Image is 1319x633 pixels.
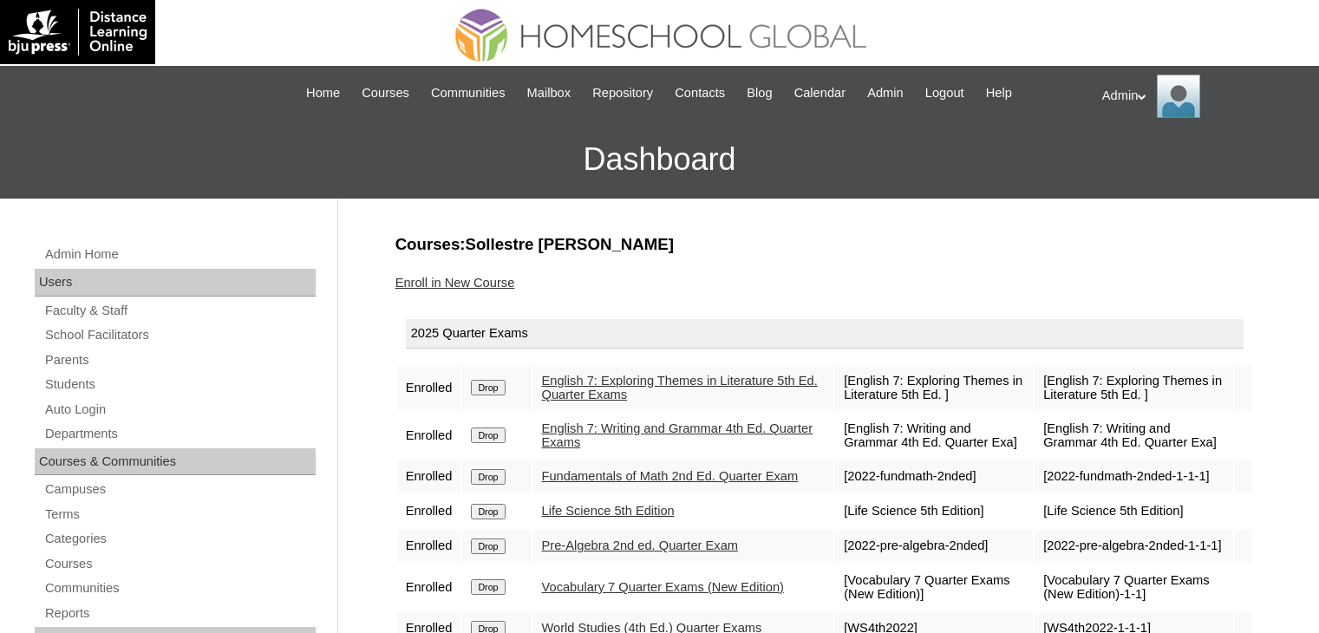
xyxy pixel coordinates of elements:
[835,564,1033,610] td: [Vocabulary 7 Quarter Exams (New Edition)]
[43,603,316,624] a: Reports
[1157,75,1200,118] img: Admin Homeschool Global
[542,421,813,450] a: English 7: Writing and Grammar 4th Ed. Quarter Exams
[397,413,461,459] td: Enrolled
[43,504,316,525] a: Terms
[835,460,1033,493] td: [2022-fundmath-2nded]
[397,365,461,411] td: Enrolled
[1035,365,1232,411] td: [English 7: Exploring Themes in Literature 5th Ed. ]
[43,423,316,445] a: Departments
[362,83,409,103] span: Courses
[859,83,912,103] a: Admin
[43,479,316,500] a: Campuses
[986,83,1012,103] span: Help
[1035,530,1232,563] td: [2022-pre-algebra-2nded-1-1-1]
[1035,495,1232,528] td: [Life Science 5th Edition]
[471,380,505,395] input: Drop
[43,349,316,371] a: Parents
[1035,413,1232,459] td: [English 7: Writing and Grammar 4th Ed. Quarter Exa]
[406,319,1244,349] div: 2025 Quarter Exams
[297,83,349,103] a: Home
[835,495,1033,528] td: [Life Science 5th Edition]
[422,83,514,103] a: Communities
[675,83,725,103] span: Contacts
[9,9,147,55] img: logo-white.png
[471,469,505,485] input: Drop
[35,269,316,297] div: Users
[431,83,506,103] span: Communities
[397,564,461,610] td: Enrolled
[738,83,780,103] a: Blog
[1102,75,1302,118] div: Admin
[397,495,461,528] td: Enrolled
[542,469,799,483] a: Fundamentals of Math 2nd Ed. Quarter Exam
[471,579,505,595] input: Drop
[43,553,316,575] a: Courses
[917,83,973,103] a: Logout
[43,374,316,395] a: Students
[9,121,1310,199] h3: Dashboard
[471,427,505,443] input: Drop
[835,365,1033,411] td: [English 7: Exploring Themes in Literature 5th Ed. ]
[397,530,461,563] td: Enrolled
[471,504,505,519] input: Drop
[43,578,316,599] a: Communities
[35,448,316,476] div: Courses & Communities
[835,413,1033,459] td: [English 7: Writing and Grammar 4th Ed. Quarter Exa]
[794,83,846,103] span: Calendar
[867,83,904,103] span: Admin
[306,83,340,103] span: Home
[542,580,784,594] a: Vocabulary 7 Quarter Exams (New Edition)
[542,504,675,518] a: Life Science 5th Edition
[43,244,316,265] a: Admin Home
[747,83,772,103] span: Blog
[395,276,515,290] a: Enroll in New Course
[542,538,738,552] a: Pre-Algebra 2nd ed. Quarter Exam
[592,83,653,103] span: Repository
[43,399,316,421] a: Auto Login
[395,233,1254,256] h3: Courses:Sollestre [PERSON_NAME]
[786,83,854,103] a: Calendar
[43,300,316,322] a: Faculty & Staff
[519,83,580,103] a: Mailbox
[1035,564,1232,610] td: [Vocabulary 7 Quarter Exams (New Edition)-1-1]
[584,83,662,103] a: Repository
[43,324,316,346] a: School Facilitators
[471,538,505,554] input: Drop
[43,528,316,550] a: Categories
[1035,460,1232,493] td: [2022-fundmath-2nded-1-1-1]
[666,83,734,103] a: Contacts
[353,83,418,103] a: Courses
[542,374,818,402] a: English 7: Exploring Themes in Literature 5th Ed. Quarter Exams
[397,460,461,493] td: Enrolled
[835,530,1033,563] td: [2022-pre-algebra-2nded]
[925,83,964,103] span: Logout
[527,83,571,103] span: Mailbox
[977,83,1021,103] a: Help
